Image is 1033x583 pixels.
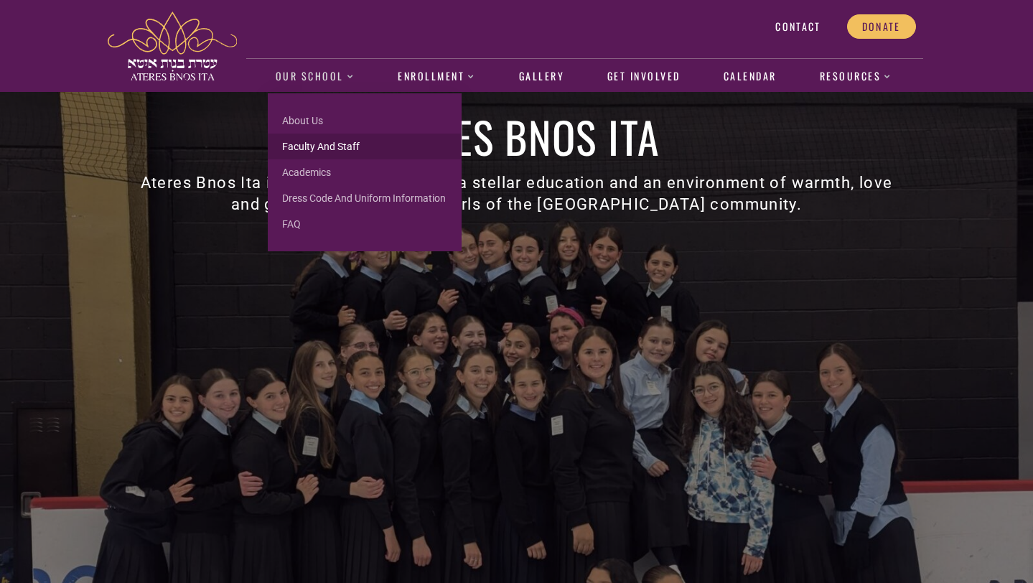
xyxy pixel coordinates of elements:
[391,60,483,93] a: Enrollment
[268,159,462,185] a: Academics
[862,20,901,33] span: Donate
[599,60,688,93] a: Get Involved
[511,60,571,93] a: Gallery
[268,134,462,159] a: Faculty and Staff
[760,14,836,39] a: Contact
[716,60,784,93] a: Calendar
[268,60,362,93] a: Our School
[131,115,903,158] h1: Ateres Bnos Ita
[268,108,462,134] a: About us
[812,60,899,93] a: Resources
[108,11,237,80] img: ateres
[847,14,916,39] a: Donate
[268,93,462,251] ul: Our School
[268,211,462,237] a: FAQ
[775,20,821,33] span: Contact
[268,185,462,211] a: Dress Code and Uniform Information
[131,172,903,215] h3: Ateres Bnos Ita is committed to provide a stellar education and an environment of warmth, love an...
